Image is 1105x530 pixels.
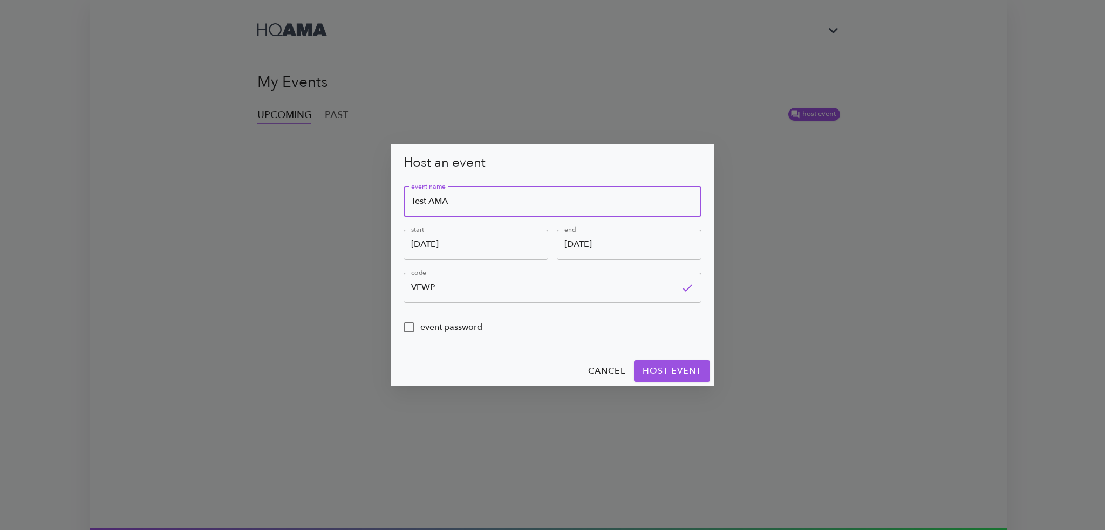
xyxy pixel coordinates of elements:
span: event password [420,321,482,334]
span: host event [643,363,701,378]
a: cancel [584,360,630,382]
span: cancel [588,363,625,378]
h2: Host an event [404,153,701,173]
button: host event [634,360,710,382]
